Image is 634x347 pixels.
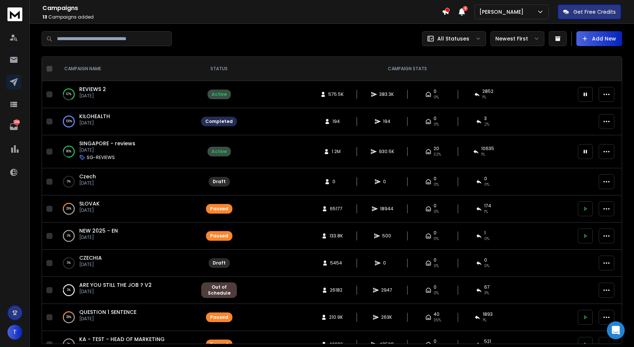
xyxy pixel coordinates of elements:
[434,176,437,182] span: 0
[484,257,487,263] span: 0
[607,321,625,339] div: Open Intercom Messenger
[484,290,489,296] span: 3 %
[484,284,490,290] span: 67
[67,259,71,267] p: 0 %
[79,207,100,213] p: [DATE]
[66,118,72,125] p: 100 %
[7,325,22,340] button: T
[79,140,135,147] a: SINGAPORE - reviews
[66,91,71,98] p: 67 %
[383,260,390,266] span: 0
[79,308,136,316] a: QUESTION 1 SENTENCE
[79,234,118,240] p: [DATE]
[484,203,491,209] span: 174
[55,81,197,108] td: 67%REVIEWS 2[DATE]
[79,173,96,180] a: Czech
[55,108,197,135] td: 100%KILOHEALTH[DATE]
[484,230,486,236] span: 1
[87,155,115,160] p: SG-REVIEWS
[332,149,341,155] span: 1.2M
[483,317,486,323] span: 1 %
[434,146,439,152] span: 20
[434,116,437,121] span: 0
[482,94,486,100] span: 1 %
[42,4,442,13] h1: Campaigns
[328,91,344,97] span: 575.5K
[484,209,488,215] span: 1 %
[434,317,441,323] span: 35 %
[381,287,392,293] span: 2947
[483,311,493,317] span: 1893
[55,223,197,250] td: 0%NEW 2025 - EN[DATE]
[79,227,118,234] a: NEW 2025 - EN
[67,286,71,294] p: 3 %
[434,338,437,344] span: 0
[381,314,392,320] span: 263K
[66,314,71,321] p: 28 %
[484,176,487,182] span: 0
[67,178,71,185] p: 0 %
[332,119,340,124] span: 194
[7,7,22,21] img: logo
[79,113,110,120] a: KILOHEALTH
[79,147,135,153] p: [DATE]
[382,233,391,239] span: 500
[79,180,96,186] p: [DATE]
[434,94,439,100] span: 0%
[434,182,439,188] span: 0%
[434,230,437,236] span: 0
[79,289,152,295] p: [DATE]
[79,316,136,322] p: [DATE]
[14,119,20,125] p: 1264
[383,119,390,124] span: 194
[79,85,106,93] a: REVIEWS 2
[212,149,227,155] div: Active
[6,119,21,134] a: 1264
[241,57,573,81] th: CAMPAIGN STATS
[484,116,487,121] span: 3
[490,31,544,46] button: Newest First
[434,263,439,269] span: 0%
[79,262,102,267] p: [DATE]
[55,195,197,223] td: 29%SLOVAK[DATE]
[55,277,197,304] td: 3%ARE YOU STILL THE JOB ? V2[DATE]
[213,179,226,185] div: Draft
[329,233,343,239] span: 133.8K
[79,93,106,99] p: [DATE]
[380,206,393,212] span: 18944
[67,232,71,240] p: 0 %
[330,206,342,212] span: 65177
[329,314,343,320] span: 210.9K
[481,146,494,152] span: 10635
[42,14,442,20] p: Campaigns added
[79,281,152,289] span: ARE YOU STILL THE JOB ? V2
[434,88,437,94] span: 0
[437,35,469,42] p: All Statuses
[573,8,616,16] p: Get Free Credits
[434,152,441,158] span: 32 %
[434,236,439,242] span: 0%
[379,91,394,97] span: 383.3K
[42,14,47,20] span: 13
[434,257,437,263] span: 0
[55,57,197,81] th: CAMPAIGN NAME
[79,254,102,262] a: CZECHIA
[484,338,491,344] span: 521
[383,179,390,185] span: 0
[210,314,228,320] div: Paused
[482,88,493,94] span: 2852
[210,233,228,239] div: Paused
[558,4,621,19] button: Get Free Credits
[79,120,110,126] p: [DATE]
[484,121,489,127] span: 2 %
[79,200,100,207] a: SLOVAK
[79,335,165,343] a: KA - TEST - HEAD OF MARKETING
[434,121,439,127] span: 0%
